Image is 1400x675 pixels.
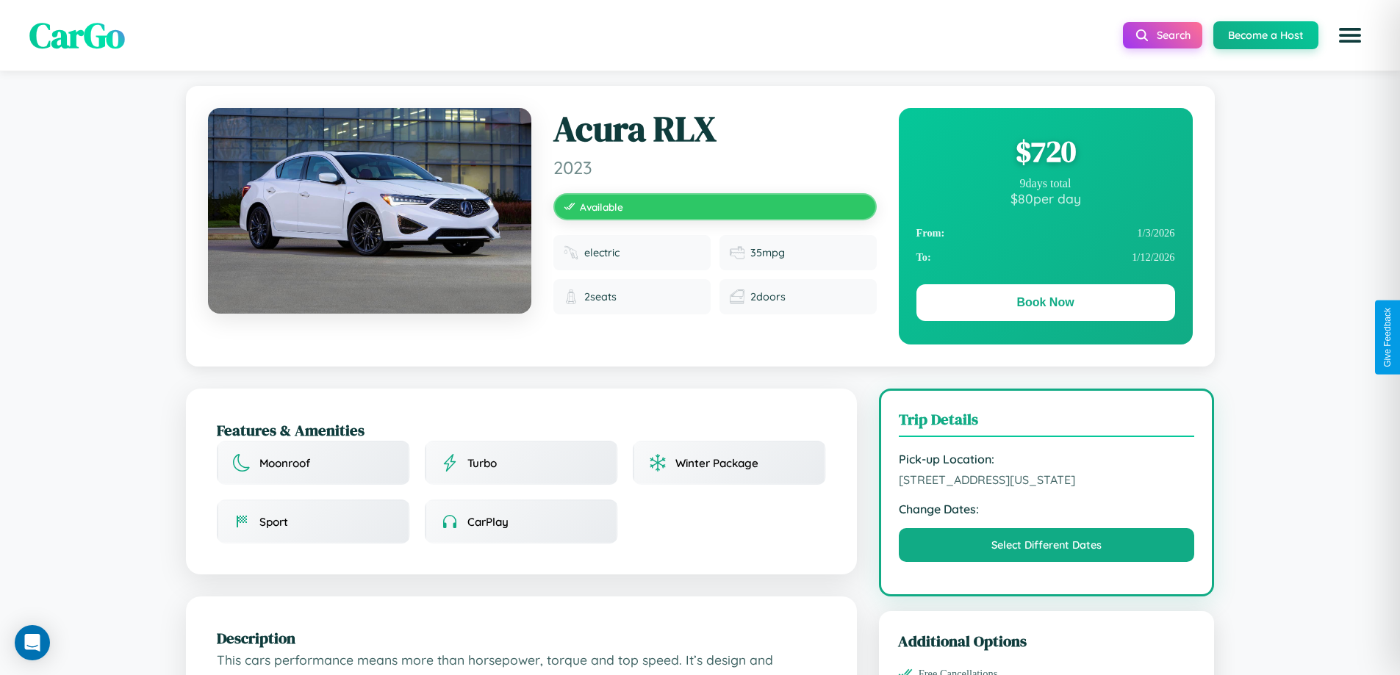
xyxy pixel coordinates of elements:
[899,452,1195,466] strong: Pick-up Location:
[675,456,758,470] span: Winter Package
[916,131,1175,171] div: $ 720
[898,630,1196,651] h3: Additional Options
[916,284,1175,321] button: Book Now
[584,246,620,259] span: electric
[467,456,497,470] span: Turbo
[259,456,310,470] span: Moonroof
[1123,22,1202,48] button: Search
[1213,21,1318,49] button: Become a Host
[730,245,744,260] img: Fuel efficiency
[564,245,578,260] img: Fuel type
[467,515,509,529] span: CarPlay
[217,627,826,649] h2: Description
[916,221,1175,245] div: 1 / 3 / 2026
[553,156,877,178] span: 2023
[916,190,1175,206] div: $ 80 per day
[15,625,50,660] div: Open Intercom Messenger
[899,528,1195,562] button: Select Different Dates
[584,290,617,303] span: 2 seats
[208,108,531,314] img: Acura RLX 2023
[259,515,288,529] span: Sport
[899,502,1195,516] strong: Change Dates:
[1382,308,1393,367] div: Give Feedback
[916,177,1175,190] div: 9 days total
[553,108,877,151] h1: Acura RLX
[1329,15,1371,56] button: Open menu
[29,11,125,59] span: CarGo
[750,246,785,259] span: 35 mpg
[730,289,744,304] img: Doors
[899,472,1195,487] span: [STREET_ADDRESS][US_STATE]
[899,408,1195,437] h3: Trip Details
[580,201,623,213] span: Available
[1157,29,1191,42] span: Search
[564,289,578,304] img: Seats
[916,245,1175,270] div: 1 / 12 / 2026
[916,227,945,239] strong: From:
[916,251,931,264] strong: To:
[750,290,786,303] span: 2 doors
[217,419,826,441] h2: Features & Amenities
